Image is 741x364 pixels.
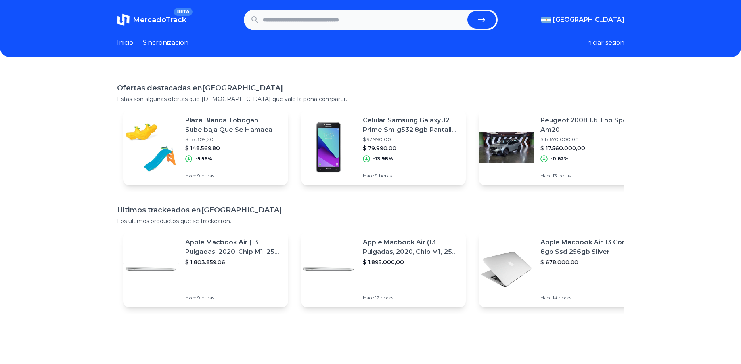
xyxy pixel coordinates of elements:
[174,8,192,16] span: BETA
[195,156,212,162] p: -5,56%
[585,38,624,48] button: Iniciar sesion
[301,120,356,175] img: Featured image
[540,136,637,143] p: $ 17.670.000,00
[363,136,460,143] p: $ 92.990,00
[479,120,534,175] img: Featured image
[540,295,637,301] p: Hace 14 horas
[185,258,282,266] p: $ 1.803.859,06
[123,120,179,175] img: Featured image
[117,95,624,103] p: Estas son algunas ofertas que [DEMOGRAPHIC_DATA] que vale la pena compartir.
[540,258,637,266] p: $ 678.000,00
[185,136,282,143] p: $ 157.309,20
[133,15,186,24] span: MercadoTrack
[117,82,624,93] h1: Ofertas destacadas en [GEOGRAPHIC_DATA]
[117,13,130,26] img: MercadoTrack
[185,295,282,301] p: Hace 9 horas
[117,204,624,215] h1: Ultimos trackeados en [GEOGRAPHIC_DATA]
[301,231,466,307] a: Featured imageApple Macbook Air (13 Pulgadas, 2020, Chip M1, 256 Gb De Ssd, 8 Gb De Ram) - Plata$...
[185,144,282,152] p: $ 148.569,80
[123,231,288,307] a: Featured imageApple Macbook Air (13 Pulgadas, 2020, Chip M1, 256 Gb De Ssd, 8 Gb De Ram) - Plata$...
[479,242,534,297] img: Featured image
[540,116,637,135] p: Peugeot 2008 1.6 Thp Sport Am20
[540,144,637,152] p: $ 17.560.000,00
[301,109,466,185] a: Featured imageCelular Samsung Galaxy J2 Prime Sm-g532 8gb Pantalla Fantasm$ 92.990,00$ 79.990,00-...
[541,17,551,23] img: Argentina
[363,238,460,257] p: Apple Macbook Air (13 Pulgadas, 2020, Chip M1, 256 Gb De Ssd, 8 Gb De Ram) - Plata
[143,38,188,48] a: Sincronizacion
[363,144,460,152] p: $ 79.990,00
[373,156,393,162] p: -13,98%
[185,238,282,257] p: Apple Macbook Air (13 Pulgadas, 2020, Chip M1, 256 Gb De Ssd, 8 Gb De Ram) - Plata
[117,217,624,225] p: Los ultimos productos que se trackearon.
[363,258,460,266] p: $ 1.895.000,00
[185,173,282,179] p: Hace 9 horas
[540,238,637,257] p: Apple Macbook Air 13 Core I5 8gb Ssd 256gb Silver
[123,109,288,185] a: Featured imagePlaza Blanda Tobogan Subeibaja Que Se Hamaca$ 157.309,20$ 148.569,80-5,56%Hace 9 horas
[117,13,186,26] a: MercadoTrackBETA
[117,38,133,48] a: Inicio
[185,116,282,135] p: Plaza Blanda Tobogan Subeibaja Que Se Hamaca
[363,116,460,135] p: Celular Samsung Galaxy J2 Prime Sm-g532 8gb Pantalla Fantasm
[541,15,624,25] button: [GEOGRAPHIC_DATA]
[363,295,460,301] p: Hace 12 horas
[123,242,179,297] img: Featured image
[540,173,637,179] p: Hace 13 horas
[551,156,569,162] p: -0,62%
[363,173,460,179] p: Hace 9 horas
[479,231,643,307] a: Featured imageApple Macbook Air 13 Core I5 8gb Ssd 256gb Silver$ 678.000,00Hace 14 horas
[301,242,356,297] img: Featured image
[553,15,624,25] span: [GEOGRAPHIC_DATA]
[479,109,643,185] a: Featured imagePeugeot 2008 1.6 Thp Sport Am20$ 17.670.000,00$ 17.560.000,00-0,62%Hace 13 horas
